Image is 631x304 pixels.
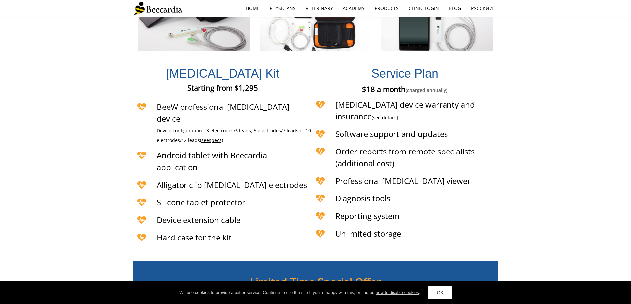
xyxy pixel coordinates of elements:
a: Clinic Login [404,1,444,16]
span: Android tablet with Beecardia application [157,150,267,173]
span: Hard case for the kit [157,232,232,243]
a: seespecs) [201,138,223,143]
a: Physicians [265,1,301,16]
span: (charged annually) [406,87,447,93]
span: $18 a month [362,84,447,94]
span: Reporting system [335,210,399,221]
a: OK [428,286,451,299]
a: Veterinary [301,1,338,16]
span: Device configuration - 3 electrodes/6 leads, 5 electrodes/7 leads or 10 electrodes/12 leads [157,127,311,143]
span: ( ) [372,114,398,121]
span: Silicone tablet protector [157,197,245,208]
a: home [241,1,265,16]
span: ( [200,137,201,143]
span: [MEDICAL_DATA] Kit [166,67,280,80]
a: see details [373,114,397,121]
span: BeeW professional [MEDICAL_DATA] device [157,101,289,124]
span: Professional [MEDICAL_DATA] viewer [335,175,471,186]
span: Starting from $1,295 [187,83,258,93]
a: Blog [444,1,466,16]
span: Service Plan [371,67,438,80]
img: Beecardia [133,2,182,15]
a: how to disable cookies [376,290,419,295]
span: Software support and updates [335,128,448,139]
a: Academy [338,1,370,16]
span: [MEDICAL_DATA] device warranty and insurance [335,99,475,122]
span: Diagnosis tools [335,193,390,204]
a: Products [370,1,404,16]
span: specs) [209,137,223,143]
span: Order reports from remote specialists (additional cost) [335,146,475,169]
span: Limited-Time Special Offer [250,275,381,289]
a: Русский [466,1,498,16]
span: see [201,137,209,143]
div: We use cookies to provide a better service. Continue to use the site If you're happy with this, o... [179,289,420,296]
span: Device extension cable [157,214,240,225]
span: Unlimited storage [335,228,401,239]
span: Alligator clip [MEDICAL_DATA] electrodes [157,179,307,190]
